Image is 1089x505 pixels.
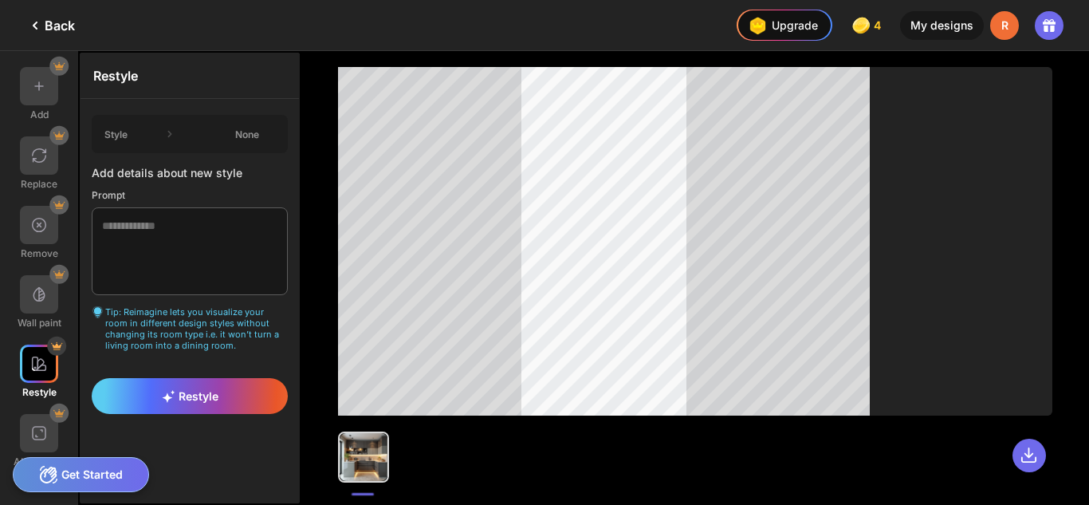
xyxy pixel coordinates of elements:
span: 4 [874,19,884,32]
div: Back [26,16,75,35]
div: Tip: Reimagine lets you visualize your room in different design styles without changing its room ... [92,306,288,351]
div: Prompt [92,189,288,201]
img: upgrade-nav-btn-icon.gif [745,13,770,38]
div: AI Enhance [14,456,65,468]
div: None [218,128,277,140]
div: R [990,11,1019,40]
div: Restyle [81,53,299,99]
div: Restyle [22,386,57,398]
div: Get Started [13,457,149,492]
div: Add details about new style [92,166,288,180]
div: Replace [21,178,57,190]
div: Add [30,108,49,120]
div: Style [104,128,128,140]
div: Remove [21,247,58,259]
div: Upgrade [745,13,818,38]
div: Wall paint [18,317,61,329]
img: textarea-hint-icon.svg [92,306,104,318]
div: My designs [900,11,984,40]
span: Restyle [162,389,218,403]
